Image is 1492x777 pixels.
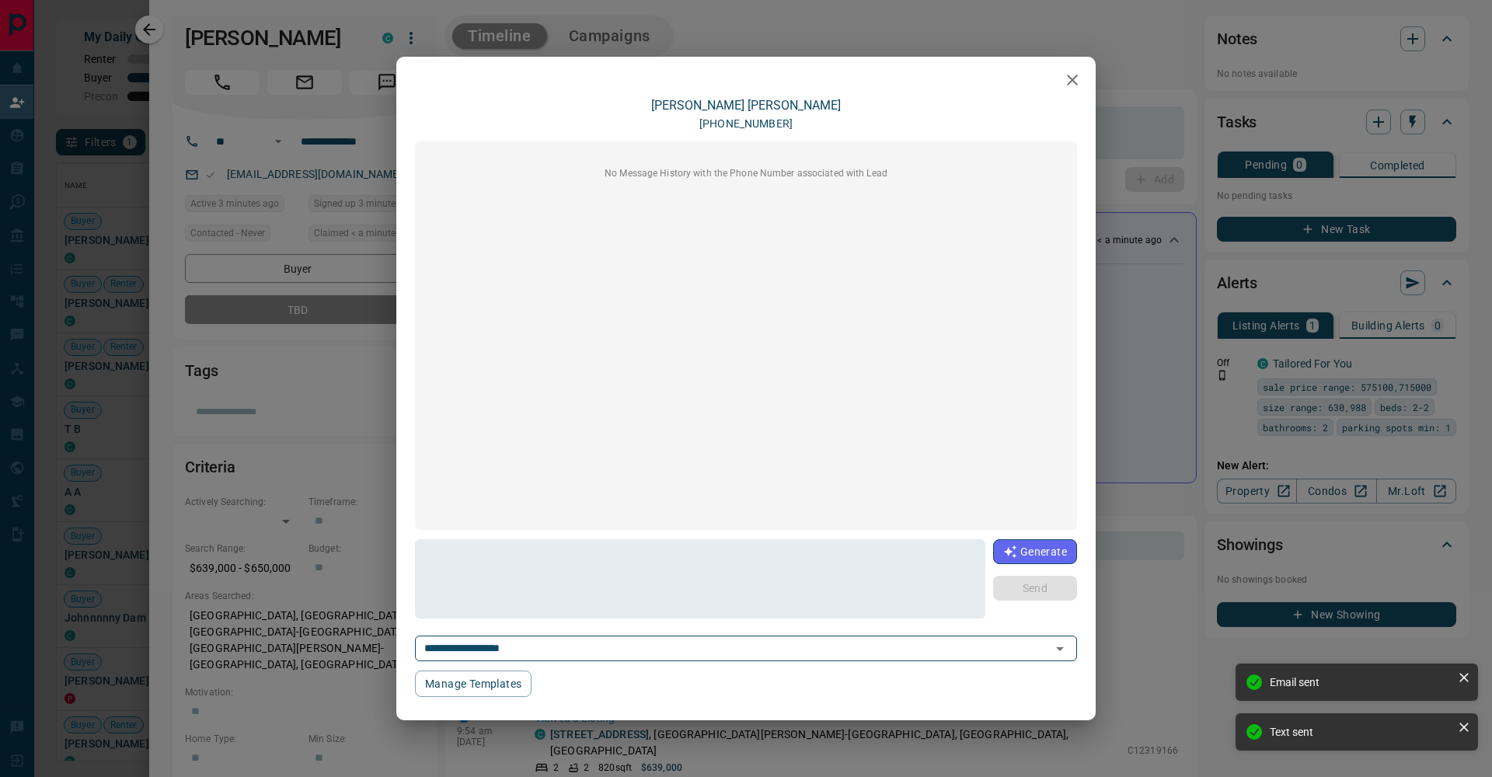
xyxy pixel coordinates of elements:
[1270,676,1452,688] div: Email sent
[424,166,1068,180] p: No Message History with the Phone Number associated with Lead
[651,98,841,113] a: [PERSON_NAME] [PERSON_NAME]
[415,671,532,697] button: Manage Templates
[993,539,1077,564] button: Generate
[1270,726,1452,738] div: Text sent
[1049,638,1071,660] button: Open
[699,116,793,132] p: [PHONE_NUMBER]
